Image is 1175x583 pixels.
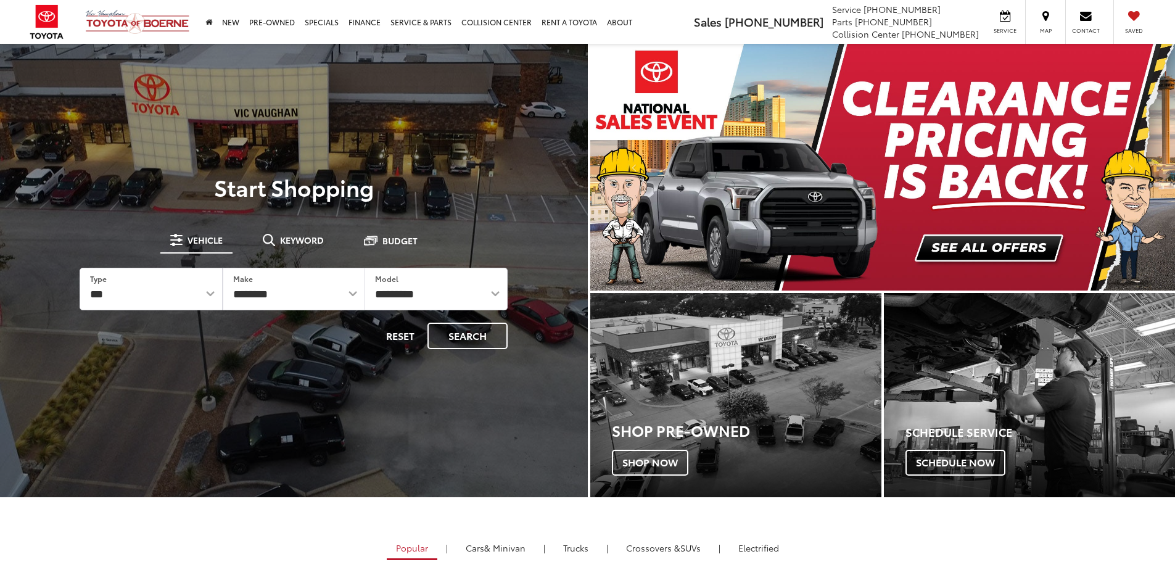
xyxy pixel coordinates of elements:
[884,293,1175,497] div: Toyota
[902,28,979,40] span: [PHONE_NUMBER]
[1087,68,1175,266] button: Click to view next picture.
[85,9,190,35] img: Vic Vaughan Toyota of Boerne
[991,27,1019,35] span: Service
[540,542,548,554] li: |
[1032,27,1059,35] span: Map
[832,28,899,40] span: Collision Center
[612,450,688,476] span: Shop Now
[484,542,526,554] span: & Minivan
[603,542,611,554] li: |
[427,323,508,349] button: Search
[382,236,418,245] span: Budget
[725,14,823,30] span: [PHONE_NUMBER]
[188,236,223,244] span: Vehicle
[375,273,398,284] label: Model
[905,450,1005,476] span: Schedule Now
[443,542,451,554] li: |
[715,542,724,554] li: |
[612,422,881,438] h3: Shop Pre-Owned
[554,537,598,558] a: Trucks
[617,537,710,558] a: SUVs
[590,293,881,497] a: Shop Pre-Owned Shop Now
[832,3,861,15] span: Service
[590,68,678,266] button: Click to view previous picture.
[52,175,536,199] p: Start Shopping
[884,293,1175,497] a: Schedule Service Schedule Now
[590,293,881,497] div: Toyota
[1120,27,1147,35] span: Saved
[729,537,788,558] a: Electrified
[387,537,437,560] a: Popular
[90,273,107,284] label: Type
[233,273,253,284] label: Make
[855,15,932,28] span: [PHONE_NUMBER]
[456,537,535,558] a: Cars
[626,542,680,554] span: Crossovers &
[905,426,1175,439] h4: Schedule Service
[832,15,852,28] span: Parts
[280,236,324,244] span: Keyword
[1072,27,1100,35] span: Contact
[376,323,425,349] button: Reset
[864,3,941,15] span: [PHONE_NUMBER]
[694,14,722,30] span: Sales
